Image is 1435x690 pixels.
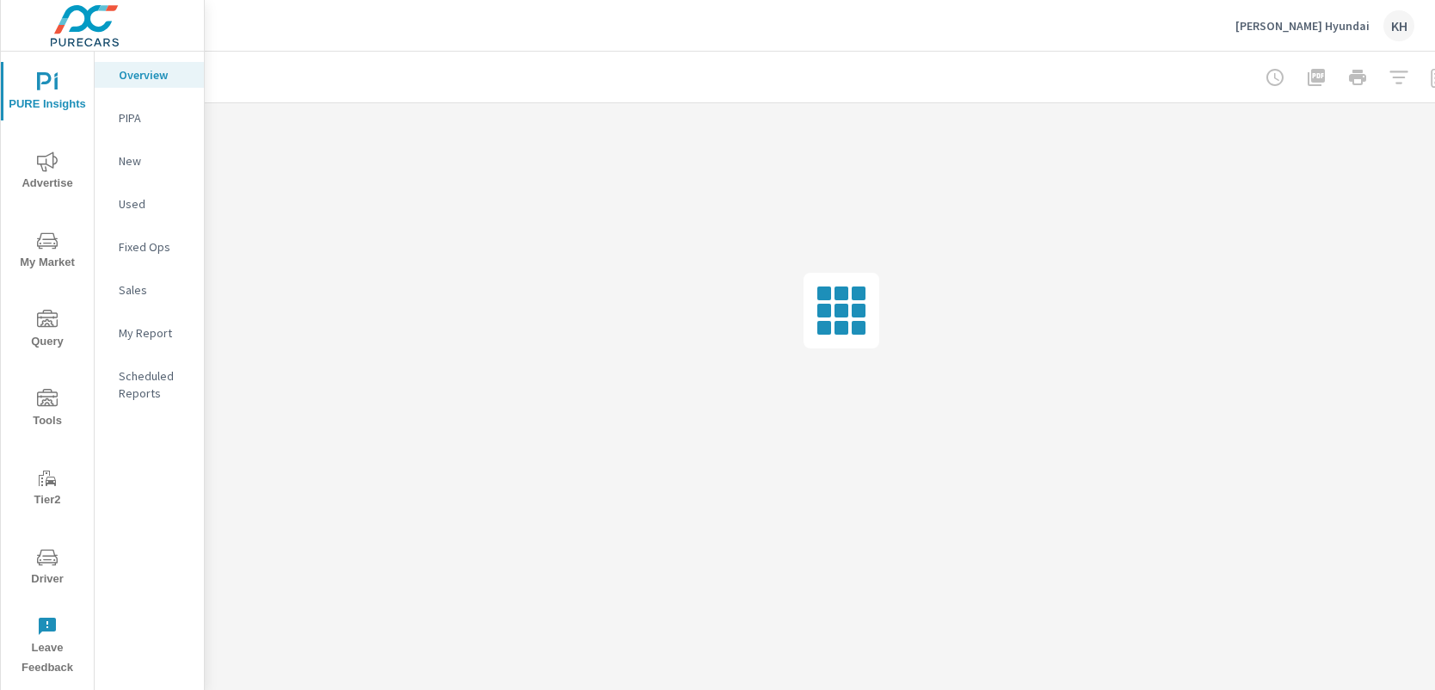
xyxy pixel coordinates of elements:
p: [PERSON_NAME] Hyundai [1235,18,1370,34]
div: PIPA [95,105,204,131]
span: Driver [6,547,89,589]
span: Leave Feedback [6,616,89,678]
div: nav menu [1,52,94,685]
div: Fixed Ops [95,234,204,260]
p: Fixed Ops [119,238,190,256]
p: Used [119,195,190,213]
p: Sales [119,281,190,299]
p: Scheduled Reports [119,367,190,402]
div: KH [1383,10,1414,41]
div: Scheduled Reports [95,363,204,406]
div: New [95,148,204,174]
p: PIPA [119,109,190,126]
span: Tools [6,389,89,431]
p: My Report [119,324,190,342]
span: PURE Insights [6,72,89,114]
p: Overview [119,66,190,83]
div: Used [95,191,204,217]
span: My Market [6,231,89,273]
span: Query [6,310,89,352]
span: Tier2 [6,468,89,510]
div: My Report [95,320,204,346]
div: Overview [95,62,204,88]
p: New [119,152,190,169]
div: Sales [95,277,204,303]
span: Advertise [6,151,89,194]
